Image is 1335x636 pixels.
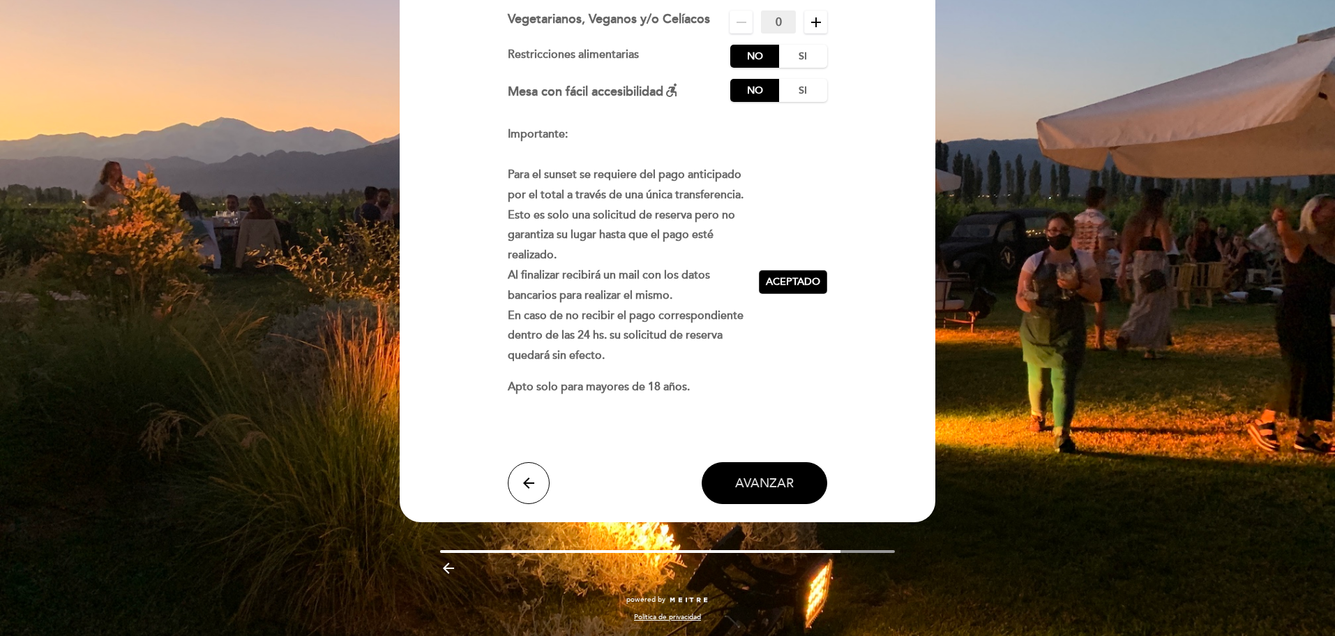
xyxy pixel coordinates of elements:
label: No [730,45,779,68]
i: arrow_backward [440,560,457,577]
i: arrow_back [520,475,537,491]
span: Aceptado [766,275,820,290]
i: accessible_forward [663,82,680,98]
div: Mesa con fácil accesibilidad [508,79,680,102]
i: remove [733,14,750,31]
span: powered by [626,595,665,605]
button: AVANZAR [702,462,827,504]
button: Aceptado [759,270,827,294]
div: Restricciones alimentarias [508,45,731,68]
label: No [730,79,779,102]
img: MEITRE [669,597,709,604]
button: arrow_back [508,462,550,504]
span: AVANZAR [735,475,794,491]
label: Si [778,79,827,102]
a: powered by [626,595,709,605]
strong: Importante: Para el sunset se requiere del pago anticipado por el total a través de una única tra... [508,127,744,362]
strong: Apto solo para mayores de 18 años. [508,380,690,394]
label: Si [778,45,827,68]
div: Vegetarianos, Veganos y/o Celíacos [508,10,710,34]
a: Política de privacidad [634,612,701,622]
i: add [808,14,824,31]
